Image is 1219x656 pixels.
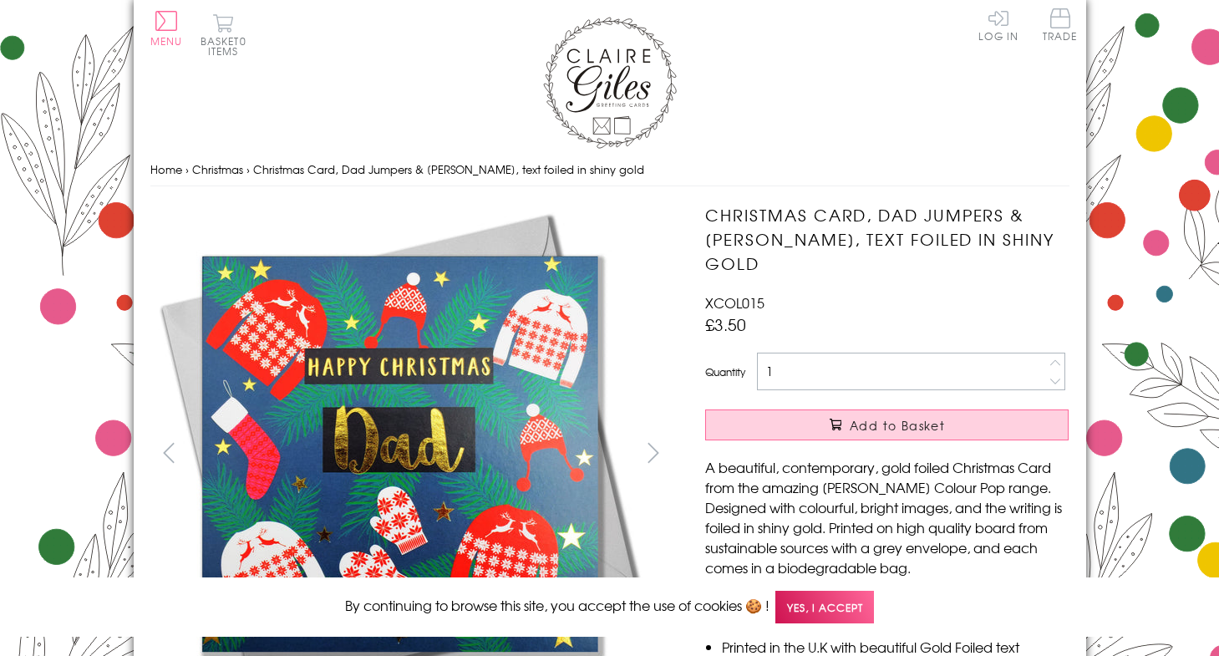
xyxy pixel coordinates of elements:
[705,457,1069,577] p: A beautiful, contemporary, gold foiled Christmas Card from the amazing [PERSON_NAME] Colour Pop r...
[705,409,1069,440] button: Add to Basket
[775,591,874,623] span: Yes, I accept
[150,33,183,48] span: Menu
[850,417,945,434] span: Add to Basket
[978,8,1018,41] a: Log In
[150,153,1069,187] nav: breadcrumbs
[1043,8,1078,41] span: Trade
[705,313,746,336] span: £3.50
[634,434,672,471] button: next
[705,292,764,313] span: XCOL015
[246,161,250,177] span: ›
[705,364,745,379] label: Quantity
[201,13,246,56] button: Basket0 items
[150,11,183,46] button: Menu
[543,17,677,149] img: Claire Giles Greetings Cards
[150,161,182,177] a: Home
[1043,8,1078,44] a: Trade
[253,161,644,177] span: Christmas Card, Dad Jumpers & [PERSON_NAME], text foiled in shiny gold
[192,161,243,177] a: Christmas
[150,434,188,471] button: prev
[208,33,246,58] span: 0 items
[185,161,189,177] span: ›
[705,203,1069,275] h1: Christmas Card, Dad Jumpers & [PERSON_NAME], text foiled in shiny gold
